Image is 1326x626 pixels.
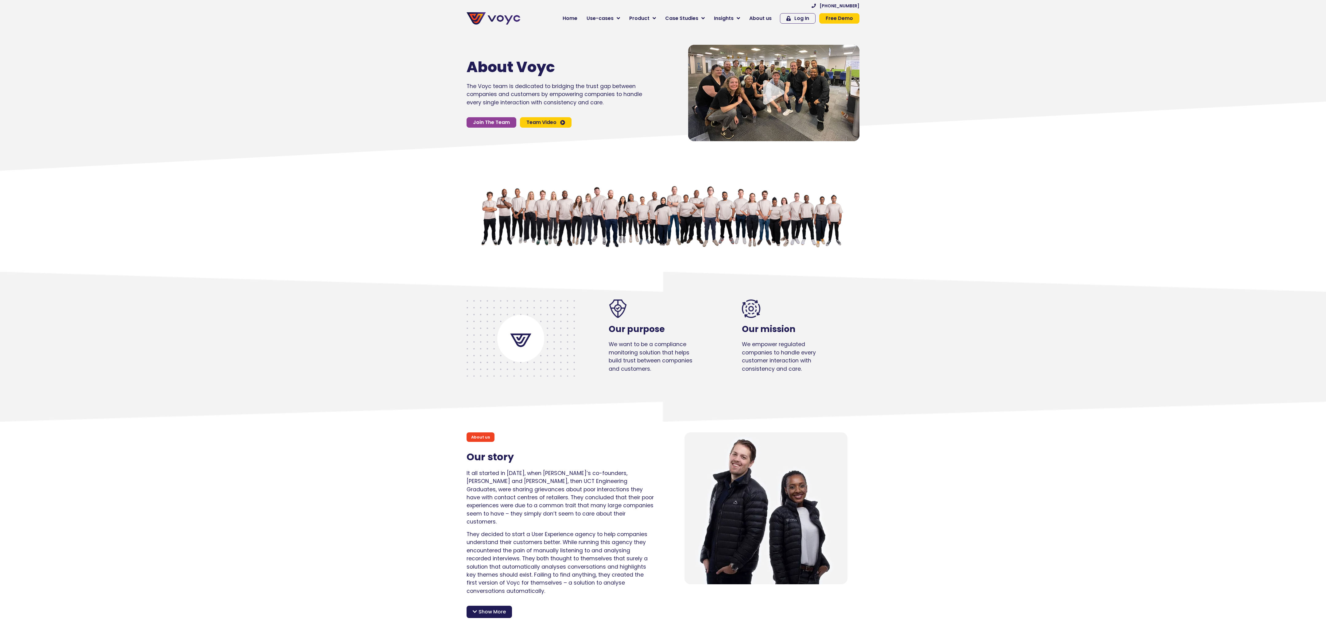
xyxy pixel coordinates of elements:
[558,12,582,25] a: Home
[742,299,760,318] img: consistency
[819,13,859,24] a: Free Demo
[467,530,654,595] p: They decided to start a User Experience agency to help companies understand their customers bette...
[467,606,512,618] div: Show More
[742,340,832,373] p: We empower regulated companies to handle every customer interaction with consistency and care.
[467,58,624,76] h1: About Voyc
[794,16,809,21] span: Log In
[826,16,853,21] span: Free Demo
[745,12,776,25] a: About us
[563,15,577,22] span: Home
[625,12,661,25] a: Product
[467,469,654,526] p: It all started in [DATE], when [PERSON_NAME]’s co-founders, [PERSON_NAME] and [PERSON_NAME], then...
[473,120,510,125] span: Join The Team
[714,15,734,22] span: Insights
[629,15,649,22] span: Product
[467,82,642,106] p: The Voyc team is dedicated to bridging the trust gap between companies and customers by empowerin...
[661,12,709,25] a: Case Studies
[467,117,516,128] a: Join The Team
[780,13,816,24] a: Log In
[526,120,556,125] span: Team Video
[479,608,506,616] span: Show More
[467,432,494,442] div: About us
[609,340,699,373] p: We want to be a compliance monitoring solution that helps build trust between companies and custo...
[467,12,520,25] img: voyc-full-logo
[520,117,572,128] a: Team Video
[709,12,745,25] a: Insights
[742,324,832,334] h2: Our mission
[467,451,654,463] h2: Our story
[582,12,625,25] a: Use-cases
[684,432,847,584] img: About us
[467,600,859,624] p: After making it into the prestigious Techstars [DOMAIN_NAME] accelerator in [GEOGRAPHIC_DATA], th...
[749,15,772,22] span: About us
[609,324,699,334] h2: Our purpose
[820,4,859,8] span: [PHONE_NUMBER]
[665,15,698,22] span: Case Studies
[587,15,614,22] span: Use-cases
[812,4,859,8] a: [PHONE_NUMBER]
[467,300,575,376] img: voyc-logo-mark-03
[762,80,786,106] div: Video play button
[609,299,627,318] img: trusted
